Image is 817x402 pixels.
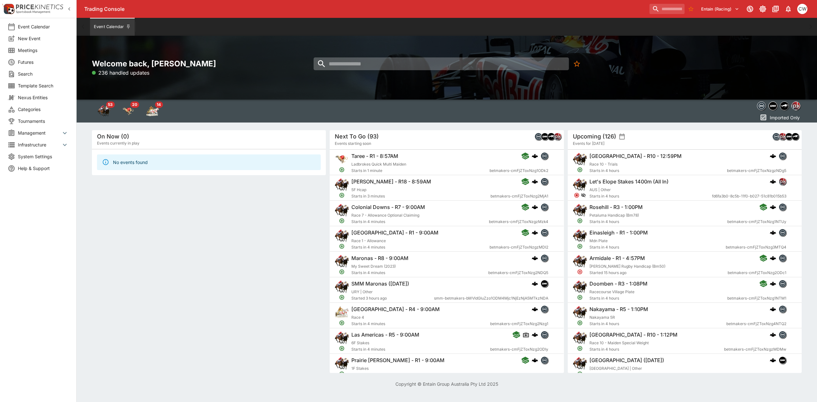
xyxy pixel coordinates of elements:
[18,35,69,42] span: New Event
[573,229,587,243] img: horse_racing.png
[339,269,345,275] svg: Open
[770,306,776,312] div: cerberus
[351,340,369,345] span: 6F Stakes
[532,153,538,159] img: logo-cerberus.svg
[573,152,587,166] img: horse_racing.png
[339,192,345,198] svg: Open
[92,100,165,123] div: Event type filters
[770,178,776,185] div: cerberus
[541,133,548,140] img: samemeetingmulti.png
[335,203,349,217] img: horse_racing.png
[335,305,349,319] img: harness_racing.png
[351,193,491,199] span: Starts in 3 minutes
[791,133,799,140] div: nztr
[770,306,776,312] img: logo-cerberus.svg
[335,229,349,243] img: horse_racing.png
[783,3,794,15] button: Notifications
[339,371,345,377] svg: Open
[18,82,69,89] span: Template Search
[770,153,776,159] img: logo-cerberus.svg
[335,152,349,166] img: greyhound_racing.png
[797,4,807,14] div: Christopher Winter
[770,255,776,261] img: logo-cerberus.svg
[84,6,647,12] div: Trading Console
[339,346,345,351] svg: Open
[335,140,371,147] span: Events starting soon
[532,306,538,312] div: cerberus
[106,101,115,108] span: 53
[724,346,786,353] span: betmakers-cmFjZToxNzgzMDMw
[489,219,548,225] span: betmakers-cmFjZToxNzgzMzk4
[589,372,667,378] span: Starts in 4 hours
[541,280,548,287] div: samemeetingmulti
[744,3,756,15] button: Connected to PK
[779,306,786,313] img: betmakers.png
[573,331,587,345] img: horse_racing.png
[649,4,685,14] input: search
[532,204,538,210] img: logo-cerberus.svg
[779,133,786,140] img: pricekinetics.png
[573,254,587,268] img: horse_racing.png
[532,331,538,338] div: cerberus
[573,133,616,140] h5: Upcoming (126)
[532,306,538,312] img: logo-cerberus.svg
[490,321,548,327] span: betmakers-cmFjZToxNzg2Nzg1
[351,295,434,301] span: Started 3 hours ago
[351,306,440,313] h6: [GEOGRAPHIC_DATA] - R4 - 9:00AM
[532,357,538,363] div: cerberus
[589,187,611,192] span: AUS | Other
[589,346,724,353] span: Starts in 4 hours
[795,2,809,16] button: Christopher Winter
[727,219,786,225] span: betmakers-cmFjZToxNzg1NTUy
[589,153,682,160] h6: [GEOGRAPHIC_DATA] - R10 - 12:59PM
[541,356,548,364] div: betmakers
[758,112,802,123] button: Imported Only
[770,331,776,338] img: logo-cerberus.svg
[351,238,386,243] span: Race 1 - Allowance
[351,366,369,371] span: 1F Stakes
[535,133,542,140] div: betmakers
[589,193,712,199] span: Starts in 4 hours
[780,102,789,110] img: nztr.png
[779,280,786,287] div: betmakers
[351,321,490,327] span: Starts in 4 minutes
[589,219,727,225] span: Starts in 4 hours
[697,4,743,14] button: Select Tenant
[779,153,786,160] img: betmakers.png
[770,178,776,185] img: logo-cerberus.svg
[770,229,776,236] div: cerberus
[757,101,766,110] div: betmakers
[541,204,548,211] img: betmakers.png
[792,102,800,110] img: pricekinetics.png
[727,167,786,174] span: betmakers-cmFjZToxNzgzNDg5
[773,133,780,140] img: betmakers.png
[335,331,349,345] img: horse_racing.png
[589,295,727,301] span: Starts in 4 hours
[772,133,780,140] div: betmakers
[92,59,326,69] h2: Welcome back, [PERSON_NAME]
[769,102,777,110] img: samemeetingmulti.png
[351,187,366,192] span: 5F Hcap
[532,204,538,210] div: cerberus
[541,178,548,185] div: betmakers
[339,243,345,249] svg: Open
[779,331,786,338] img: betmakers.png
[780,101,789,110] div: nztr
[728,270,786,276] span: betmakers-cmFjZToxNzg2ODc1
[351,229,438,236] h6: [GEOGRAPHIC_DATA] - R1 - 9:00AM
[770,114,800,121] p: Imported Only
[727,295,786,301] span: betmakers-cmFjZToxNzg1NTM1
[770,331,776,338] div: cerberus
[18,23,69,30] span: Event Calendar
[541,357,548,364] img: betmakers.png
[554,133,561,140] div: pricekinetics
[335,133,379,140] h5: Next To Go (93)
[573,305,587,319] img: horse_racing.png
[351,219,489,225] span: Starts in 4 minutes
[541,331,548,339] div: betmakers
[313,57,569,70] input: search
[90,18,135,36] button: Event Calendar
[351,162,406,167] span: Ladbrokes Quick Multi Maiden
[770,357,776,363] img: logo-cerberus.svg
[779,331,786,339] div: betmakers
